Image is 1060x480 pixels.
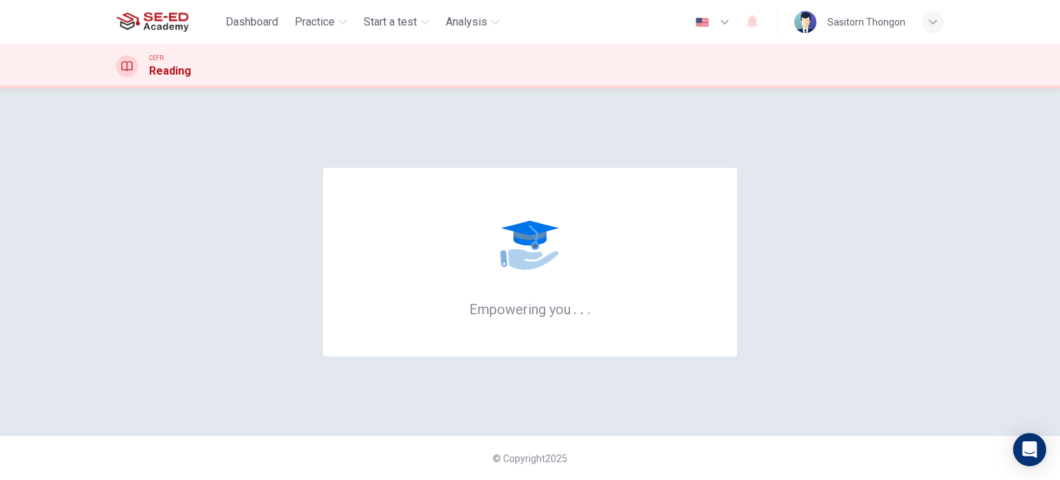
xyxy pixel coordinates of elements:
h6: . [580,296,585,319]
img: en [694,17,711,28]
span: Practice [295,14,335,30]
h1: Reading [149,63,191,79]
a: SE-ED Academy logo [116,8,220,36]
button: Analysis [440,10,505,35]
div: Open Intercom Messenger [1013,433,1046,466]
span: © Copyright 2025 [493,453,567,464]
img: Profile picture [794,11,816,33]
button: Start a test [358,10,435,35]
span: Dashboard [226,14,278,30]
h6: Empowering you [469,300,591,318]
span: CEFR [149,53,164,63]
button: Dashboard [220,10,284,35]
span: Start a test [364,14,417,30]
h6: . [587,296,591,319]
img: SE-ED Academy logo [116,8,188,36]
button: Practice [289,10,353,35]
div: Sasitorn Thongon [827,14,905,30]
span: Analysis [446,14,487,30]
h6: . [573,296,578,319]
